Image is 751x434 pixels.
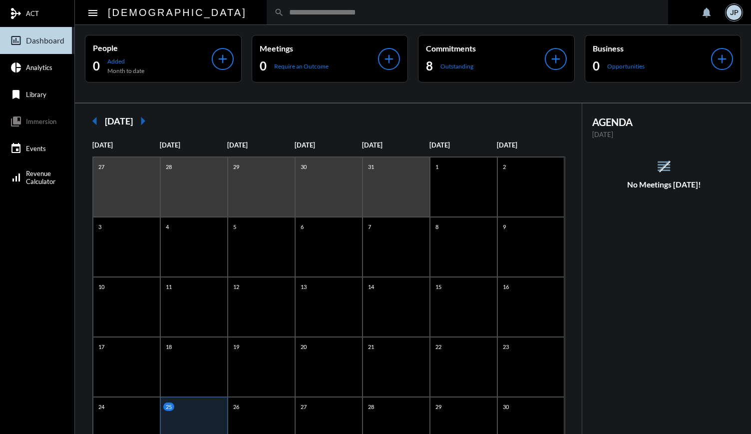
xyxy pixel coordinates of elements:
p: 27 [298,402,309,411]
p: Commitments [426,43,545,53]
p: 10 [96,282,107,291]
p: 5 [231,222,239,231]
mat-icon: pie_chart [10,61,22,73]
p: [DATE] [160,141,227,149]
mat-icon: add [216,52,230,66]
p: 22 [433,342,444,351]
h2: AGENDA [592,116,737,128]
p: 4 [163,222,171,231]
p: 27 [96,162,107,171]
p: 17 [96,342,107,351]
h2: 8 [426,58,433,74]
mat-icon: search [274,7,284,17]
p: 30 [298,162,309,171]
p: 9 [500,222,508,231]
p: 21 [366,342,376,351]
h5: No Meetings [DATE]! [582,180,747,189]
p: 20 [298,342,309,351]
p: [DATE] [497,141,564,149]
mat-icon: reorder [656,158,672,174]
p: 28 [366,402,376,411]
mat-icon: bookmark [10,88,22,100]
mat-icon: signal_cellular_alt [10,171,22,183]
span: Revenue Calculator [26,169,55,185]
span: ACT [26,9,39,17]
mat-icon: event [10,142,22,154]
mat-icon: arrow_left [85,111,105,131]
p: 15 [433,282,444,291]
p: 25 [163,402,174,411]
p: 14 [366,282,376,291]
p: 28 [163,162,174,171]
p: 6 [298,222,306,231]
mat-icon: add [382,52,396,66]
p: 23 [500,342,511,351]
p: Opportunities [607,62,645,70]
p: 7 [366,222,374,231]
p: [DATE] [92,141,160,149]
p: Meetings [260,43,378,53]
p: 29 [433,402,444,411]
div: JP [727,5,742,20]
p: Business [593,43,712,53]
p: [DATE] [362,141,429,149]
p: 29 [231,162,242,171]
p: [DATE] [592,130,737,138]
p: 26 [231,402,242,411]
mat-icon: notifications [701,6,713,18]
mat-icon: add [549,52,563,66]
p: Outstanding [440,62,473,70]
mat-icon: Side nav toggle icon [87,7,99,19]
p: 16 [500,282,511,291]
button: Toggle sidenav [83,2,103,22]
mat-icon: arrow_right [133,111,153,131]
p: 11 [163,282,174,291]
p: [DATE] [227,141,295,149]
span: Immersion [26,117,56,125]
h2: 0 [260,58,267,74]
p: Added [107,57,144,65]
span: Analytics [26,63,52,71]
h2: 0 [593,58,600,74]
p: 2 [500,162,508,171]
p: 8 [433,222,441,231]
mat-icon: insert_chart_outlined [10,34,22,46]
p: 18 [163,342,174,351]
p: [DATE] [429,141,497,149]
h2: 0 [93,58,100,74]
h2: [DEMOGRAPHIC_DATA] [108,4,247,20]
p: People [93,43,212,52]
p: 1 [433,162,441,171]
p: 30 [500,402,511,411]
p: Month to date [107,67,144,74]
h2: [DATE] [105,115,133,126]
mat-icon: mediation [10,7,22,19]
mat-icon: add [715,52,729,66]
p: 12 [231,282,242,291]
p: Require an Outcome [274,62,329,70]
p: 19 [231,342,242,351]
p: 31 [366,162,376,171]
mat-icon: collections_bookmark [10,115,22,127]
span: Events [26,144,46,152]
span: Library [26,90,46,98]
p: 3 [96,222,104,231]
p: [DATE] [295,141,362,149]
p: 13 [298,282,309,291]
span: Dashboard [26,36,64,45]
p: 24 [96,402,107,411]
